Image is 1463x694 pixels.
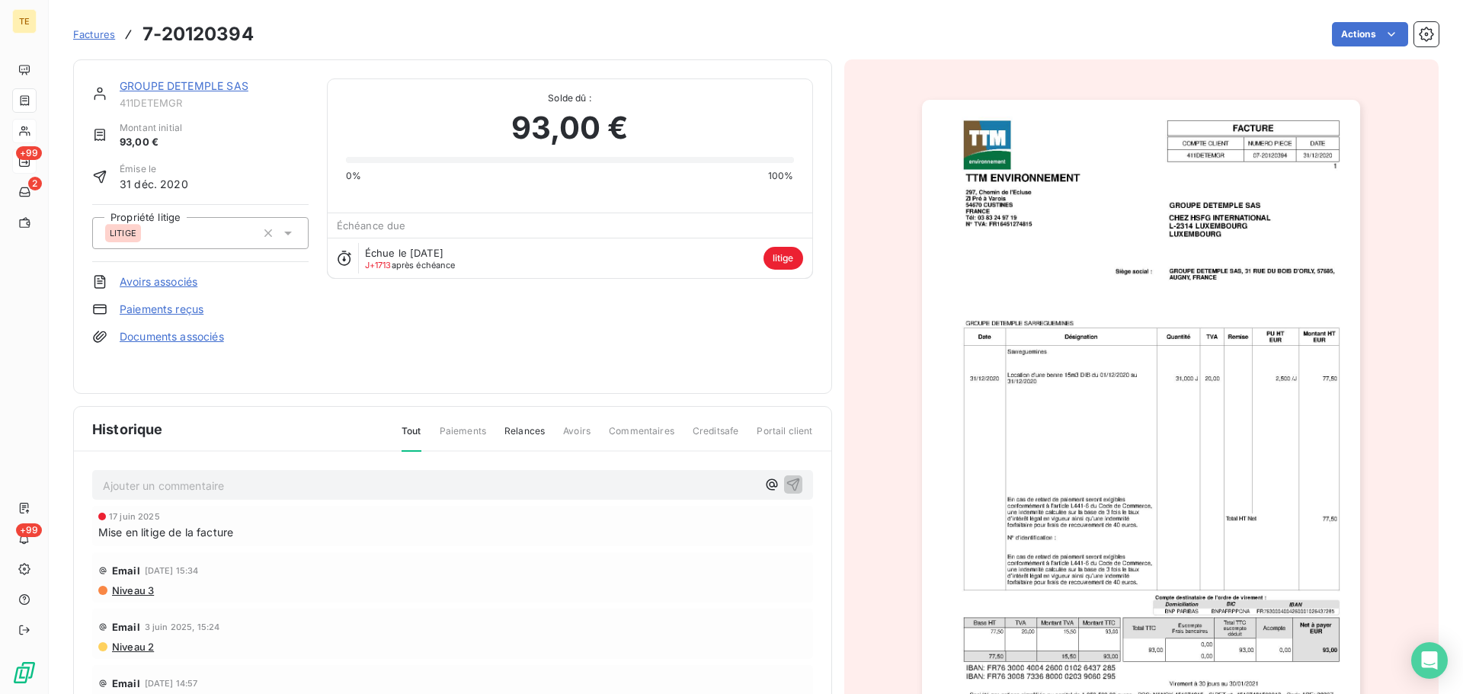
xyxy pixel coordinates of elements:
[1411,642,1448,679] div: Open Intercom Messenger
[609,424,674,450] span: Commentaires
[73,27,115,42] a: Factures
[112,564,140,577] span: Email
[120,329,224,344] a: Documents associés
[98,524,233,540] span: Mise en litige de la facture
[112,621,140,633] span: Email
[92,419,163,440] span: Historique
[110,641,154,653] span: Niveau 2
[12,9,37,34] div: TE
[142,21,254,48] h3: 7-20120394
[504,424,545,450] span: Relances
[693,424,739,450] span: Creditsafe
[120,97,309,109] span: 411DETEMGR
[757,424,812,450] span: Portail client
[110,229,136,238] span: LITIGE
[145,679,198,688] span: [DATE] 14:57
[346,91,794,105] span: Solde dû :
[563,424,591,450] span: Avoirs
[109,512,160,521] span: 17 juin 2025
[145,566,199,575] span: [DATE] 15:34
[120,176,188,192] span: 31 déc. 2020
[764,247,803,270] span: litige
[110,584,154,596] span: Niveau 3
[120,162,188,176] span: Émise le
[112,677,140,689] span: Email
[145,622,220,632] span: 3 juin 2025, 15:24
[73,28,115,40] span: Factures
[1332,22,1408,46] button: Actions
[346,169,361,183] span: 0%
[120,121,182,135] span: Montant initial
[365,261,456,270] span: après échéance
[12,660,37,685] img: Logo LeanPay
[120,79,248,92] a: GROUPE DETEMPLE SAS
[120,302,203,317] a: Paiements reçus
[16,523,42,537] span: +99
[402,424,421,452] span: Tout
[120,274,197,289] a: Avoirs associés
[365,260,392,270] span: J+1713
[511,105,629,151] span: 93,00 €
[365,247,443,259] span: Échue le [DATE]
[16,146,42,160] span: +99
[28,177,42,190] span: 2
[120,135,182,150] span: 93,00 €
[337,219,406,232] span: Échéance due
[440,424,486,450] span: Paiements
[768,169,794,183] span: 100%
